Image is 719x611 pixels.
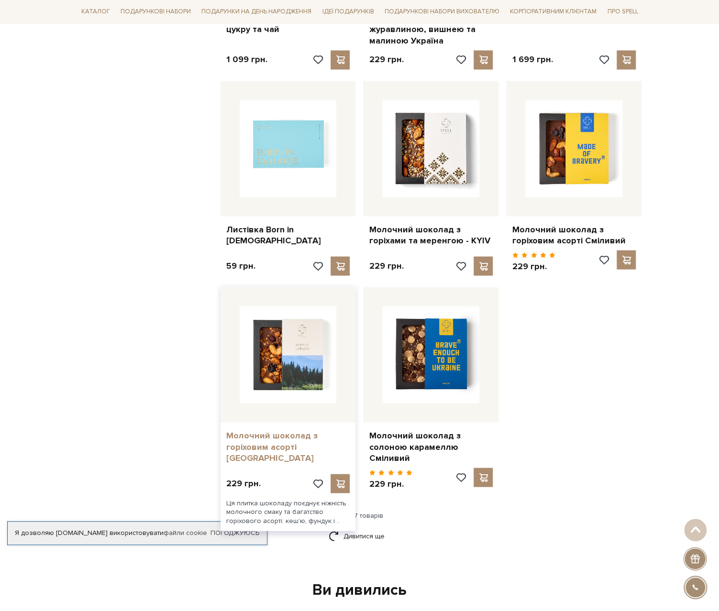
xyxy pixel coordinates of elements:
p: 229 грн. [226,478,261,489]
a: Корпоративним клієнтам [506,4,600,20]
a: Подарункові набори вихователю [381,4,503,20]
a: Молочний шоколад з горіхами та меренгою - KYIV [369,224,493,246]
a: Білий шоколад з журавлиною, вишнею та малиною Україна [369,13,493,46]
a: Молочний шоколад з горіховим асорті Сміливий [512,224,636,246]
img: Листівка Born in Ukraine [240,100,337,197]
a: Каталог [77,5,114,20]
div: Я дозволяю [DOMAIN_NAME] використовувати [8,529,267,537]
p: 229 грн. [369,54,403,65]
a: Ідеї подарунків [318,5,377,20]
p: 229 грн. [369,260,403,271]
a: Листівка Born in [DEMOGRAPHIC_DATA] [226,224,350,246]
a: Подарункові набори [117,5,195,20]
img: Молочний шоколад з горіховим асорті Україна [240,306,337,403]
a: Про Spell [603,5,642,20]
a: Молочний шоколад з солоною карамеллю Сміливий [369,430,493,463]
p: 1 699 грн. [512,54,553,65]
p: 229 грн. [512,261,555,272]
div: Ви дивились [83,580,636,600]
a: Дивитися ще [329,527,391,544]
div: Ця плитка шоколаду поєднує ніжність молочного смаку та багатство горіхового асорті: кеш’ю, фундук... [221,493,356,531]
a: Молочний шоколад з горіховим асорті [GEOGRAPHIC_DATA] [226,430,350,463]
div: 16 з 37 товарів [74,511,646,520]
p: 59 грн. [226,260,255,271]
a: файли cookie [164,529,207,537]
a: Погоджуюсь [210,529,259,537]
a: Подарунки на День народження [198,5,315,20]
p: 1 099 грн. [226,54,267,65]
p: 229 грн. [369,478,412,489]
